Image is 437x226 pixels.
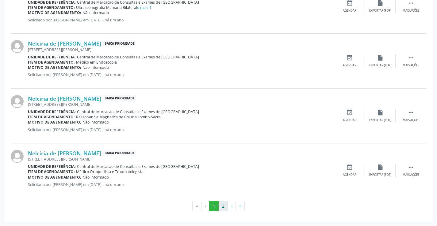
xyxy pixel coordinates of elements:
[76,5,151,10] span: Ultrassonografia Mamaria Bilateral
[403,173,419,177] div: Mais ações
[11,95,24,108] img: img
[28,65,81,70] b: Motivo de agendamento:
[408,54,414,61] i: 
[11,150,24,163] img: img
[343,118,356,122] div: Agendar
[28,102,334,107] div: [STREET_ADDRESS][PERSON_NAME]
[369,63,391,68] div: Exportar (PDF)
[28,157,334,162] div: [STREET_ADDRESS][PERSON_NAME]
[408,164,414,171] i: 
[28,10,81,15] b: Motivo de agendamento:
[228,201,236,211] button: Go to next page
[377,164,384,171] i: insert_drive_file
[369,118,391,122] div: Exportar (PDF)
[218,201,228,211] button: Go to page 2
[377,54,384,61] i: insert_drive_file
[28,72,334,77] p: Solicitado por [PERSON_NAME] em [DATE] - há um ano
[28,127,334,132] p: Solicitado por [PERSON_NAME] em [DATE] - há um ano
[11,201,426,211] ul: Pagination
[137,5,151,10] a: e mais 1
[28,164,76,169] b: Unidade de referência:
[403,63,419,68] div: Mais ações
[76,60,117,65] span: Médico em Endoscopia
[28,114,75,120] b: Item de agendamento:
[377,109,384,116] i: insert_drive_file
[343,9,356,13] div: Agendar
[82,175,109,180] span: Não informado
[76,114,161,120] span: Ressonancia Magnetica de Coluna Lombo-Sacra
[77,164,199,169] span: Central de Marcacao de Consultas e Exames de [GEOGRAPHIC_DATA]
[369,9,391,13] div: Exportar (PDF)
[28,47,334,52] div: [STREET_ADDRESS][PERSON_NAME]
[28,120,81,125] b: Motivo de agendamento:
[369,173,391,177] div: Exportar (PDF)
[209,201,219,211] button: Go to page 1
[343,173,356,177] div: Agendar
[103,40,136,47] span: Baixa Prioridade
[346,109,353,116] i: event_available
[408,109,414,116] i: 
[28,60,75,65] b: Item de agendamento:
[403,118,419,122] div: Mais ações
[77,54,199,60] span: Central de Marcacao de Consultas e Exames de [GEOGRAPHIC_DATA]
[82,120,109,125] span: Não informado
[28,5,75,10] b: Item de agendamento:
[77,109,199,114] span: Central de Marcacao de Consultas e Exames de [GEOGRAPHIC_DATA]
[403,9,419,13] div: Mais ações
[236,201,245,211] button: Go to last page
[103,95,136,102] span: Baixa Prioridade
[346,164,353,171] i: event_available
[28,175,81,180] b: Motivo de agendamento:
[28,95,101,102] a: Nelciria de [PERSON_NAME]
[28,109,76,114] b: Unidade de referência:
[76,169,144,174] span: Médico Ortopedista e Traumatologista
[343,63,356,68] div: Agendar
[28,169,75,174] b: Item de agendamento:
[82,65,109,70] span: Não informado
[28,17,334,23] p: Solicitado por [PERSON_NAME] em [DATE] - há um ano
[28,150,101,157] a: Nelciria de [PERSON_NAME]
[103,150,136,157] span: Baixa Prioridade
[11,40,24,53] img: img
[82,10,109,15] span: Não informado
[28,54,76,60] b: Unidade de referência:
[28,40,101,47] a: Nelciria de [PERSON_NAME]
[346,54,353,61] i: event_available
[28,182,334,187] p: Solicitado por [PERSON_NAME] em [DATE] - há um ano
